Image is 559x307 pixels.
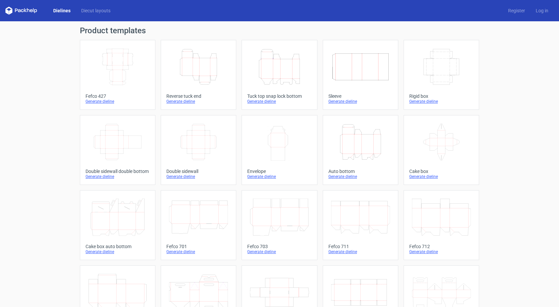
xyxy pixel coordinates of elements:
div: Generate dieline [86,99,150,104]
div: Fefco 712 [409,244,473,249]
div: Generate dieline [247,249,311,254]
div: Generate dieline [247,174,311,179]
div: Generate dieline [166,249,231,254]
div: Sleeve [328,93,393,99]
div: Generate dieline [328,174,393,179]
a: Reverse tuck endGenerate dieline [161,40,236,110]
a: Rigid boxGenerate dieline [404,40,479,110]
div: Generate dieline [409,174,473,179]
a: Dielines [48,7,76,14]
div: Cake box [409,169,473,174]
div: Generate dieline [86,249,150,254]
div: Generate dieline [166,99,231,104]
a: Cake box auto bottomGenerate dieline [80,190,155,260]
div: Double sidewall [166,169,231,174]
h1: Product templates [80,27,479,35]
a: Diecut layouts [76,7,116,14]
div: Generate dieline [166,174,231,179]
div: Generate dieline [409,249,473,254]
a: Double sidewall double bottomGenerate dieline [80,115,155,185]
div: Generate dieline [328,249,393,254]
a: Log in [530,7,554,14]
a: Fefco 711Generate dieline [323,190,398,260]
div: Cake box auto bottom [86,244,150,249]
div: Reverse tuck end [166,93,231,99]
div: Generate dieline [409,99,473,104]
a: Cake boxGenerate dieline [404,115,479,185]
a: Fefco 712Generate dieline [404,190,479,260]
div: Rigid box [409,93,473,99]
a: Tuck top snap lock bottomGenerate dieline [242,40,317,110]
a: Register [503,7,530,14]
a: Fefco 701Generate dieline [161,190,236,260]
div: Fefco 703 [247,244,311,249]
a: Fefco 703Generate dieline [242,190,317,260]
div: Auto bottom [328,169,393,174]
a: Auto bottomGenerate dieline [323,115,398,185]
a: Double sidewallGenerate dieline [161,115,236,185]
div: Fefco 427 [86,93,150,99]
a: EnvelopeGenerate dieline [242,115,317,185]
div: Tuck top snap lock bottom [247,93,311,99]
div: Generate dieline [328,99,393,104]
a: SleeveGenerate dieline [323,40,398,110]
div: Generate dieline [86,174,150,179]
div: Fefco 701 [166,244,231,249]
a: Fefco 427Generate dieline [80,40,155,110]
div: Envelope [247,169,311,174]
div: Generate dieline [247,99,311,104]
div: Fefco 711 [328,244,393,249]
div: Double sidewall double bottom [86,169,150,174]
